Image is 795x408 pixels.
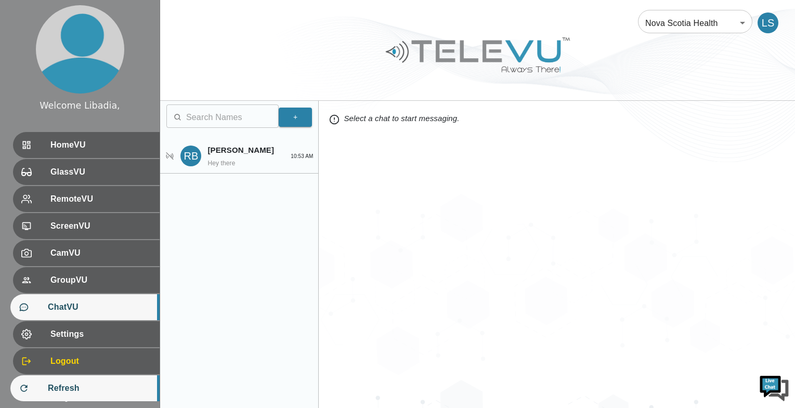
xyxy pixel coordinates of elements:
[50,328,151,340] span: Settings
[638,8,752,37] div: Nova Scotia Health
[50,274,151,286] span: GroupVU
[207,144,281,156] p: [PERSON_NAME]
[48,301,151,313] span: ChatVU
[50,247,151,259] span: CamVU
[50,193,151,205] span: RemoteVU
[13,240,160,266] div: CamVU
[329,111,785,127] p: Select a chat to start messaging.
[180,146,201,166] div: RB
[36,5,124,94] img: profile.png
[50,355,151,367] span: Logout
[13,267,160,293] div: GroupVU
[50,166,151,178] span: GlassVU
[10,294,160,320] div: ChatVU
[186,107,279,128] input: Search Names
[759,372,790,403] img: Chat Widget
[13,213,160,239] div: ScreenVU
[50,220,151,232] span: ScreenVU
[13,348,160,374] div: Logout
[40,99,120,112] div: Welcome Libadia,
[13,186,160,212] div: RemoteVU
[384,33,571,76] img: Logo
[279,108,312,127] button: +
[207,159,273,168] p: Hey there
[13,321,160,347] div: Settings
[50,139,151,151] span: HomeVU
[13,132,160,158] div: HomeVU
[10,375,160,401] div: Refresh
[291,152,313,160] p: 10:53 AM
[13,159,160,185] div: GlassVU
[758,12,778,33] div: LS
[48,382,151,394] span: Refresh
